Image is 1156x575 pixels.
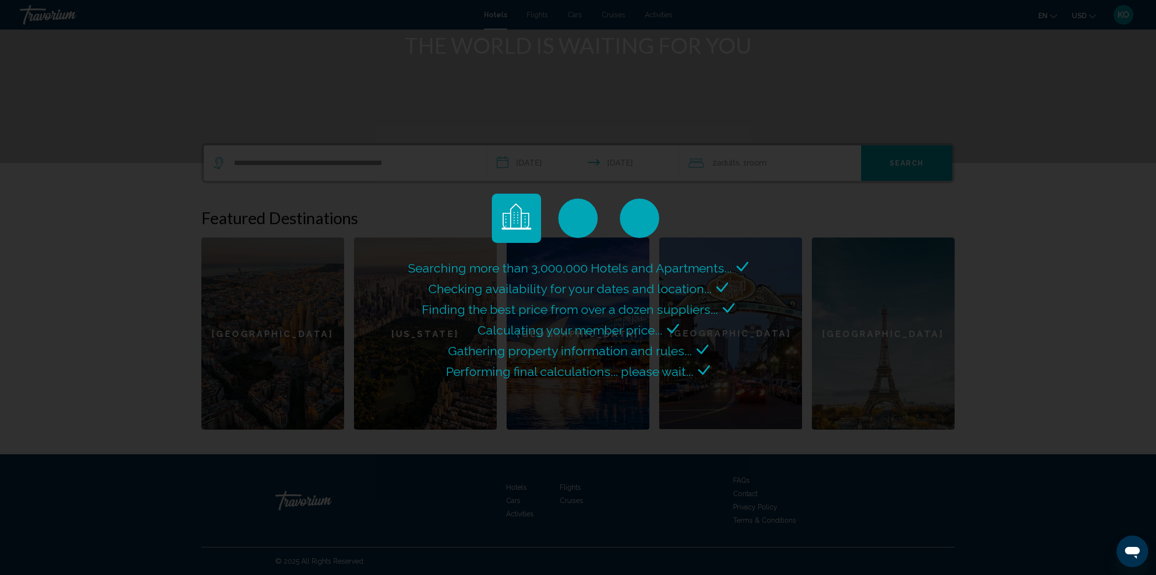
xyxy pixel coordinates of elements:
[428,281,711,296] span: Checking availability for your dates and location...
[446,364,693,379] span: Performing final calculations... please wait...
[1117,536,1148,567] iframe: Button to launch messaging window
[408,261,732,275] span: Searching more than 3,000,000 Hotels and Apartments...
[478,323,662,338] span: Calculating your member price...
[422,302,718,317] span: Finding the best price from over a dozen suppliers...
[448,343,692,358] span: Gathering property information and rules...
